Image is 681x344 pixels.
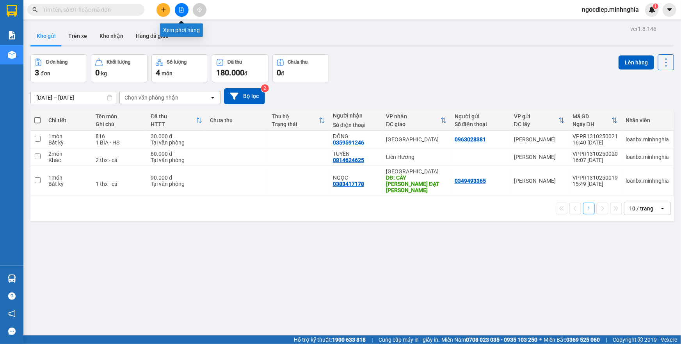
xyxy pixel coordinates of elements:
[649,6,656,13] img: icon-new-feature
[151,54,208,82] button: Số lượng4món
[630,25,656,33] div: ver 1.8.146
[8,31,16,39] img: solution-icon
[514,113,558,119] div: VP gửi
[455,113,506,119] div: Người gửi
[626,178,669,184] div: loanbx.minhnghia
[124,94,178,102] div: Chọn văn phòng nhận
[441,335,537,344] span: Miền Nam
[514,121,558,127] div: ĐC lấy
[294,335,366,344] span: Hỗ trợ kỹ thuật:
[32,7,38,12] span: search
[151,151,202,157] div: 60.000 đ
[8,51,16,59] img: warehouse-icon
[96,133,143,139] div: 816
[382,110,451,131] th: Toggle SortBy
[151,181,202,187] div: Tại văn phòng
[96,121,143,127] div: Ghi chú
[386,113,441,119] div: VP nhận
[466,337,537,343] strong: 0708 023 035 - 0935 103 250
[660,205,666,212] svg: open
[151,139,202,146] div: Tại văn phòng
[272,54,329,82] button: Chưa thu0đ
[626,154,669,160] div: loanbx.minhnghia
[48,133,88,139] div: 1 món
[193,3,206,17] button: aim
[244,70,247,77] span: đ
[666,6,673,13] span: caret-down
[48,151,88,157] div: 2 món
[386,175,447,193] div: DĐ: CÂY XĂNG DUY ĐẠT LONG KHÁNH
[510,110,569,131] th: Toggle SortBy
[619,55,654,70] button: Lên hàng
[43,5,135,14] input: Tìm tên, số ĐT hoặc mã đơn
[48,181,88,187] div: Bất kỳ
[629,205,653,212] div: 10 / trang
[606,335,607,344] span: |
[268,110,329,131] th: Toggle SortBy
[107,59,130,65] div: Khối lượng
[277,68,281,77] span: 0
[41,70,50,77] span: đơn
[30,54,87,82] button: Đơn hàng3đơn
[573,113,612,119] div: Mã GD
[576,5,645,14] span: ngocdiep.minhnghia
[272,113,319,119] div: Thu hộ
[261,84,269,92] sup: 2
[573,139,618,146] div: 16:40 [DATE]
[48,117,88,123] div: Chi tiết
[514,178,565,184] div: [PERSON_NAME]
[175,3,188,17] button: file-add
[96,139,143,146] div: 1 BÌA - HS
[653,4,658,9] sup: 1
[156,68,160,77] span: 4
[151,113,196,119] div: Đã thu
[573,151,618,157] div: VPPR1310250020
[8,328,16,335] span: message
[96,181,143,187] div: 1 thx - cá
[151,121,196,127] div: HTTT
[333,139,364,146] div: 0359591246
[96,113,143,119] div: Tên món
[151,175,202,181] div: 90.000 đ
[573,175,618,181] div: VPPR1310250019
[48,157,88,163] div: Khác
[386,121,441,127] div: ĐC giao
[161,7,166,12] span: plus
[62,27,93,45] button: Trên xe
[514,154,565,160] div: [PERSON_NAME]
[7,5,17,17] img: logo-vxr
[544,335,600,344] span: Miền Bắc
[228,59,242,65] div: Đã thu
[573,181,618,187] div: 15:49 [DATE]
[455,121,506,127] div: Số điện thoại
[96,157,143,163] div: 2 thx - cá
[379,335,439,344] span: Cung cấp máy in - giấy in:
[151,157,202,163] div: Tại văn phòng
[333,133,378,139] div: ĐÔNG
[663,3,676,17] button: caret-down
[210,94,216,101] svg: open
[95,68,100,77] span: 0
[30,27,62,45] button: Kho gửi
[101,70,107,77] span: kg
[573,157,618,163] div: 16:07 [DATE]
[31,91,116,104] input: Select a date range.
[8,274,16,283] img: warehouse-icon
[288,59,308,65] div: Chưa thu
[167,59,187,65] div: Số lượng
[573,133,618,139] div: VPPR1310250021
[333,175,378,181] div: NGỌC
[281,70,284,77] span: đ
[569,110,622,131] th: Toggle SortBy
[626,136,669,143] div: loanbx.minhnghia
[333,157,364,163] div: 0814624625
[156,3,170,17] button: plus
[333,181,364,187] div: 0383417178
[224,88,265,104] button: Bộ lọc
[386,154,447,160] div: Liên Hương
[539,338,542,341] span: ⚪️
[386,168,447,175] div: [GEOGRAPHIC_DATA]
[151,133,202,139] div: 30.000 đ
[654,4,657,9] span: 1
[333,151,378,157] div: TUYÊN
